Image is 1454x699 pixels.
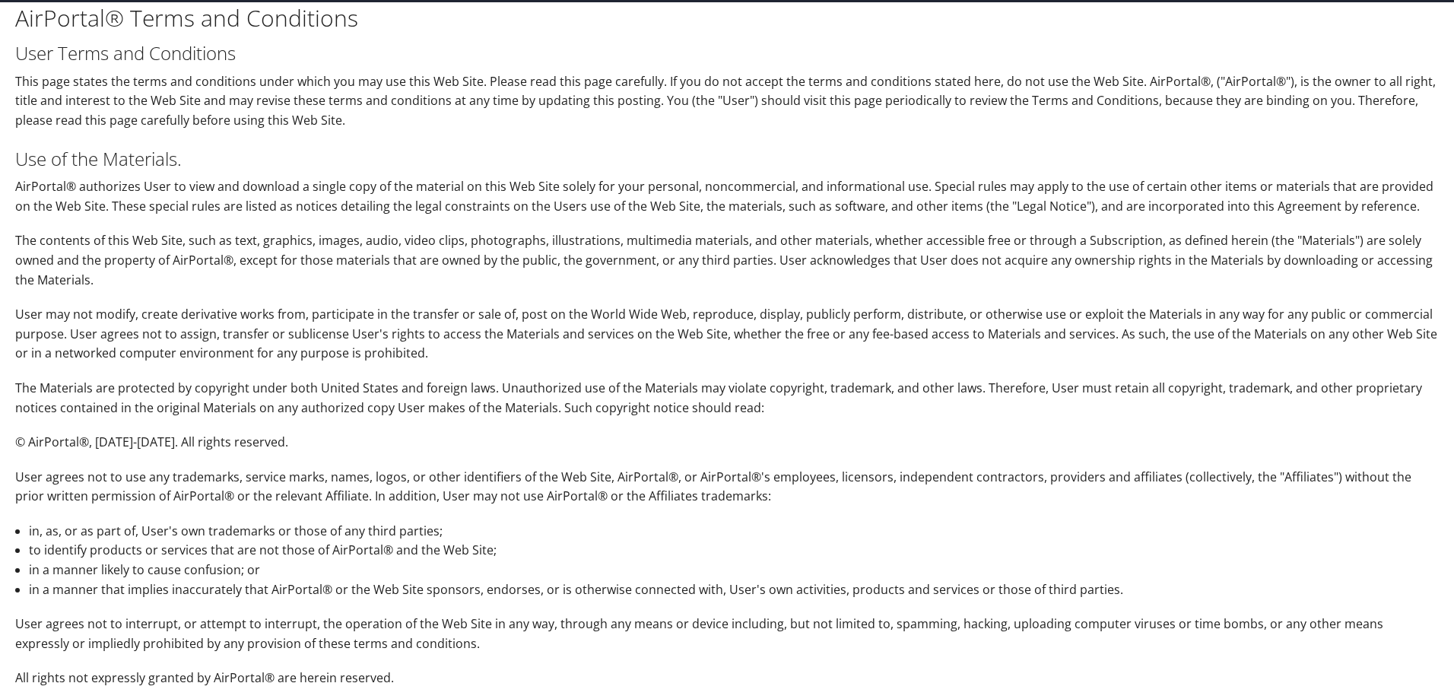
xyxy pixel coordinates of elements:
p: User agrees not to interrupt, or attempt to interrupt, the operation of the Web Site in any way, ... [15,615,1439,653]
p: The Materials are protected by copyright under both United States and foreign laws. Unauthorized ... [15,379,1439,418]
p: This page states the terms and conditions under which you may use this Web Site. Please read this... [15,72,1439,131]
p: AirPortal® authorizes User to view and download a single copy of the material on this Web Site so... [15,177,1439,216]
p: © AirPortal®, [DATE]-[DATE]. All rights reserved. [15,433,1439,453]
li: in a manner that implies inaccurately that AirPortal® or the Web Site sponsors, endorses, or is o... [29,580,1439,600]
p: User agrees not to use any trademarks, service marks, names, logos, or other identifiers of the W... [15,468,1439,507]
h1: AirPortal® Terms and Conditions [15,2,1439,34]
p: The contents of this Web Site, such as text, graphics, images, audio, video clips, photographs, i... [15,231,1439,290]
li: in, as, or as part of, User's own trademarks or those of any third parties; [29,522,1439,542]
h2: Use of the Materials. [15,146,1439,172]
p: User may not modify, create derivative works from, participate in the transfer or sale of, post o... [15,305,1439,364]
li: in a manner likely to cause confusion; or [29,561,1439,580]
h2: User Terms and Conditions [15,40,1439,66]
li: to identify products or services that are not those of AirPortal® and the Web Site; [29,541,1439,561]
p: All rights not expressly granted by AirPortal® are herein reserved. [15,669,1439,688]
